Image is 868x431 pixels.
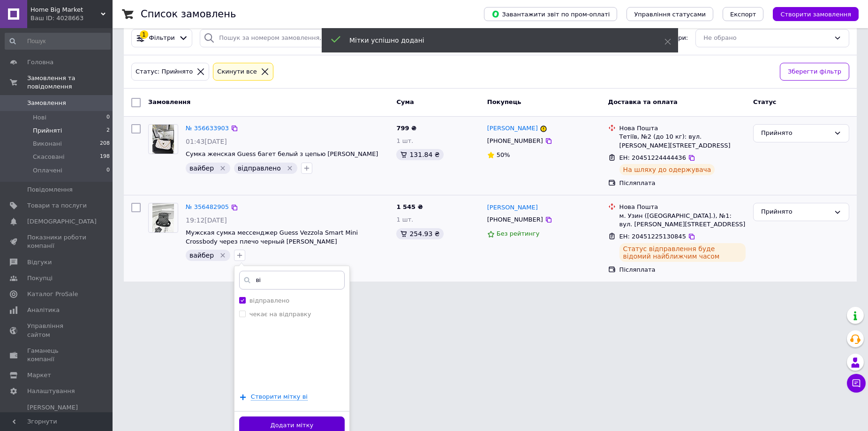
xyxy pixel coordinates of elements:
div: [PHONE_NUMBER] [485,135,545,147]
label: відправлено [249,297,289,304]
svg: Видалити мітку [219,164,226,172]
span: 799 ₴ [396,125,416,132]
a: Фото товару [148,203,178,233]
h1: Список замовлень [141,8,236,20]
span: Налаштування [27,387,75,395]
label: чекає на відправку [249,311,311,318]
div: 254.93 ₴ [396,228,443,239]
span: [PERSON_NAME] та рахунки [27,403,87,429]
div: Післяплата [619,179,746,187]
span: Експорт [730,11,756,18]
span: Виконані [33,140,62,148]
div: Нова Пошта [619,203,746,211]
span: Замовлення [27,99,66,107]
div: Cкинути все [215,67,259,77]
span: Зберегти фільтр [788,67,841,77]
span: Доставка та оплата [608,98,678,105]
img: Фото товару [152,203,174,232]
img: Фото товару [152,125,174,154]
span: Управління сайтом [27,322,87,339]
div: Нова Пошта [619,124,746,133]
span: 0 [106,166,110,175]
button: Створити замовлення [773,7,859,21]
span: Cума [396,98,414,105]
div: Статус: Прийнято [134,67,195,77]
span: 0 [106,113,110,122]
span: Нові [33,113,46,122]
span: вайбер [189,164,214,172]
span: Фільтри [149,34,175,43]
div: 1 [140,30,148,39]
span: 19:12[DATE] [186,216,227,224]
span: Головна [27,58,53,67]
a: № 356633903 [186,125,229,132]
span: Повідомлення [27,186,73,194]
span: Каталог ProSale [27,290,78,298]
span: Аналітика [27,306,60,314]
span: Товари та послуги [27,201,87,210]
div: Мітки успішно додані [349,36,641,45]
span: Покупці [27,274,53,282]
div: Післяплата [619,266,746,274]
span: Гаманець компанії [27,347,87,364]
div: Статус відправлення буде відомий найближчим часом [619,243,746,262]
span: Показники роботи компанії [27,233,87,250]
span: 2 [106,126,110,135]
button: Завантажити звіт по пром-оплаті [484,7,617,21]
div: На шляху до одержувача [619,164,715,175]
a: Сумка женская Guess багет белый з цепью [PERSON_NAME] [186,150,378,157]
span: Завантажити звіт по пром-оплаті [491,10,610,18]
input: Пошук [5,33,111,50]
a: [PERSON_NAME] [487,203,538,212]
a: [PERSON_NAME] [487,124,538,133]
span: ЕН: 20451224444436 [619,154,686,161]
span: Управління статусами [634,11,706,18]
div: Тетіїв, №2 (до 10 кг): вул. [PERSON_NAME][STREET_ADDRESS] [619,133,746,149]
span: Замовлення [148,98,190,105]
span: Статус [753,98,777,105]
div: Не обрано [703,33,830,43]
span: Створити мітку ві [251,393,308,401]
span: Відгуки [27,258,52,267]
a: Мужская сумка мессенджер Guess Vezzola Smart Mini Crossbody через плечо черный [PERSON_NAME] [186,229,358,245]
div: Ваш ID: 4028663 [30,14,113,22]
span: ЕН: 20451225130845 [619,233,686,240]
div: Прийнято [761,207,830,217]
span: 1 шт. [396,216,413,223]
a: Фото товару [148,124,178,154]
span: Покупець [487,98,521,105]
span: 198 [100,153,110,161]
span: Без рейтингу [497,230,540,237]
span: 01:43[DATE] [186,138,227,145]
span: Маркет [27,371,51,379]
span: вайбер [189,252,214,259]
div: Прийнято [761,128,830,138]
div: [PHONE_NUMBER] [485,214,545,226]
input: Напишіть назву мітки [239,271,345,290]
span: Скасовані [33,153,65,161]
span: [DEMOGRAPHIC_DATA] [27,217,97,226]
a: № 356482905 [186,203,229,210]
span: Прийняті [33,126,62,135]
svg: Видалити мітку [286,164,294,172]
span: 208 [100,140,110,148]
span: 50% [497,151,510,158]
span: Home Big Market [30,6,101,14]
span: Оплачені [33,166,62,175]
span: Замовлення та повідомлення [27,74,113,91]
div: м. Узин ([GEOGRAPHIC_DATA].), №1: вул. [PERSON_NAME][STREET_ADDRESS] [619,212,746,229]
button: Чат з покупцем [847,374,866,393]
button: Експорт [723,7,764,21]
span: відправлено [238,164,281,172]
div: 131.84 ₴ [396,149,443,160]
span: Створити замовлення [780,11,851,18]
span: 1 545 ₴ [396,203,423,210]
span: 1 шт. [396,137,413,144]
button: Зберегти фільтр [780,63,849,81]
svg: Видалити мітку [219,252,226,259]
button: Управління статусами [626,7,713,21]
a: Створити замовлення [763,10,859,17]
